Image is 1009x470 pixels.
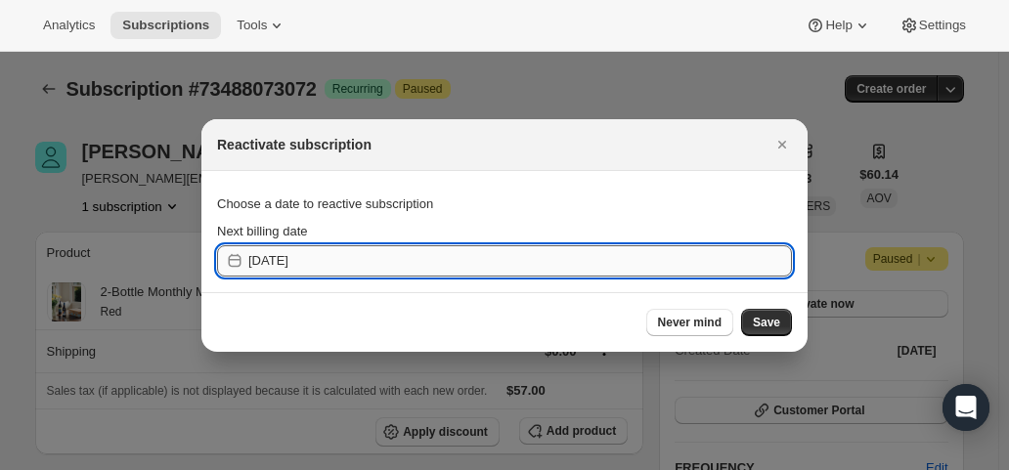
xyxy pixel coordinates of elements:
[943,384,989,431] div: Open Intercom Messenger
[741,309,792,336] button: Save
[658,315,722,330] span: Never mind
[646,309,733,336] button: Never mind
[217,224,308,238] span: Next billing date
[217,135,372,154] h2: Reactivate subscription
[43,18,95,33] span: Analytics
[794,12,883,39] button: Help
[237,18,267,33] span: Tools
[919,18,966,33] span: Settings
[31,12,107,39] button: Analytics
[225,12,298,39] button: Tools
[825,18,852,33] span: Help
[217,187,792,222] div: Choose a date to reactive subscription
[888,12,978,39] button: Settings
[753,315,780,330] span: Save
[768,131,796,158] button: Close
[122,18,209,33] span: Subscriptions
[110,12,221,39] button: Subscriptions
